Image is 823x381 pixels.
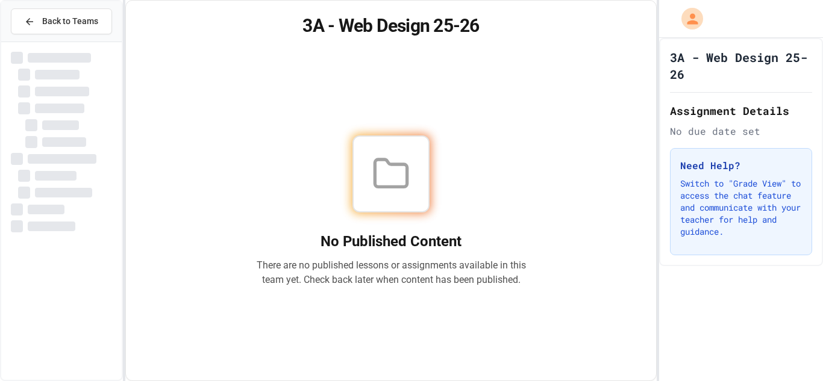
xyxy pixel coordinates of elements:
span: Back to Teams [42,15,98,28]
h1: 3A - Web Design 25-26 [670,49,812,82]
h1: 3A - Web Design 25-26 [140,15,642,37]
p: Switch to "Grade View" to access the chat feature and communicate with your teacher for help and ... [680,178,802,238]
div: My Account [669,5,706,33]
h2: Assignment Details [670,102,812,119]
h2: No Published Content [256,232,526,251]
button: Back to Teams [11,8,112,34]
h3: Need Help? [680,158,802,173]
p: There are no published lessons or assignments available in this team yet. Check back later when c... [256,258,526,287]
div: No due date set [670,124,812,138]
